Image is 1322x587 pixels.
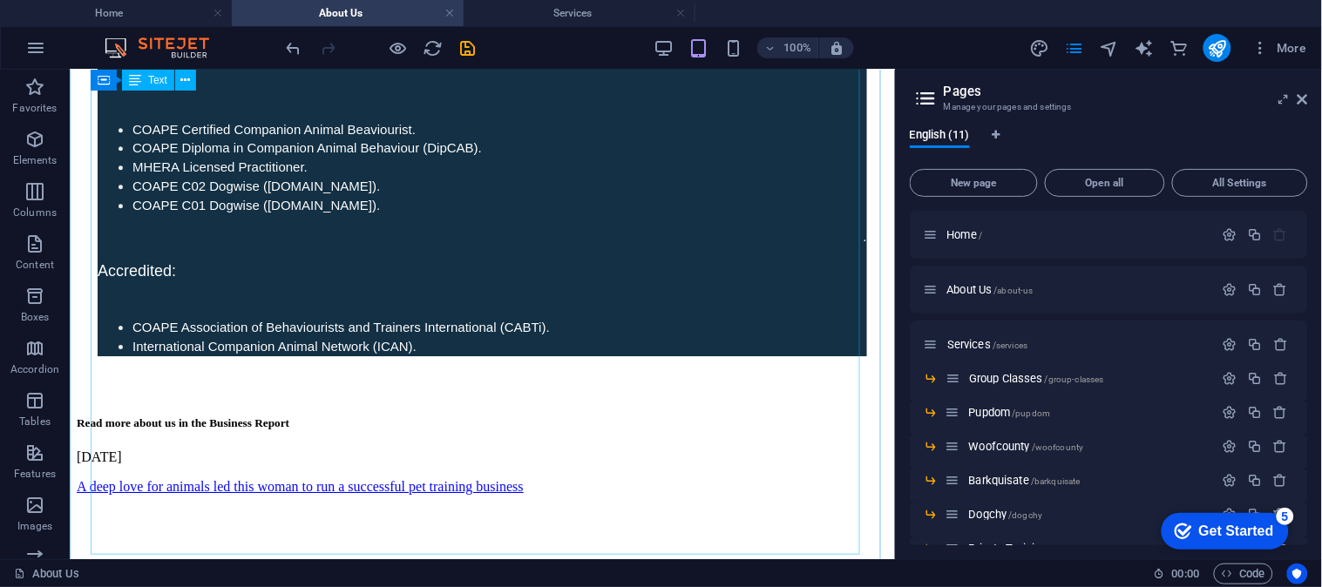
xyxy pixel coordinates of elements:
[424,38,444,58] i: Reload page
[1248,473,1263,488] div: Duplicate
[1045,374,1104,384] span: /group-classes
[1180,178,1300,188] span: All Settings
[10,362,59,376] p: Accordion
[1064,38,1084,58] i: Pages (Ctrl+Alt+S)
[964,543,1214,554] div: Private Training/private-training
[1033,442,1085,452] span: /woofcounty
[942,229,1214,240] div: Home/
[1099,37,1120,58] button: navigator
[13,206,57,219] p: Columns
[783,37,811,58] h6: 100%
[994,286,1034,295] span: /about-us
[964,509,1214,520] div: Dogchy/dogchy
[918,178,1030,188] span: New page
[964,407,1214,418] div: Pupdom/pupdom
[969,406,1051,419] span: Click to open page
[964,373,1214,384] div: Group Classes/group-classes
[1029,37,1050,58] button: design
[458,38,478,58] i: Save (Ctrl+S)
[16,258,54,272] p: Content
[1029,38,1049,58] i: Design (Ctrl+Alt+Y)
[1214,563,1273,584] button: Code
[964,475,1214,486] div: Barkquisate/barkquisate
[1099,38,1119,58] i: Navigator
[1053,178,1157,188] span: Open all
[14,9,141,45] div: Get Started 5 items remaining, 0% complete
[1248,405,1263,420] div: Duplicate
[947,283,1034,296] span: About Us
[19,415,51,428] p: Tables
[969,508,1043,521] span: Click to open page
[1274,227,1289,242] div: The startpage cannot be deleted
[1134,37,1155,58] button: text_generator
[14,467,56,481] p: Features
[1064,37,1085,58] button: pages
[1172,563,1199,584] span: 00 00
[12,101,57,115] p: Favorites
[969,474,1081,487] span: Click to open page
[1223,473,1237,488] div: Settings
[100,37,231,58] img: Editor Logo
[1274,405,1289,420] div: Remove
[1223,227,1237,242] div: Settings
[1223,439,1237,454] div: Settings
[1172,169,1308,197] button: All Settings
[1248,337,1263,352] div: Duplicate
[21,310,50,324] p: Boxes
[129,3,146,21] div: 5
[1274,439,1289,454] div: Remove
[1223,405,1237,420] div: Settings
[1032,476,1081,486] span: /barkquisate
[458,37,478,58] button: save
[980,231,983,240] span: /
[1013,408,1051,418] span: /pupdom
[910,169,1038,197] button: New page
[1248,227,1263,242] div: Duplicate
[284,38,304,58] i: Undo: Change text (Ctrl+Z)
[944,99,1273,115] h3: Manage your pages and settings
[1245,34,1314,62] button: More
[423,37,444,58] button: reload
[1009,510,1043,520] span: /dogchy
[232,3,464,23] h4: About Us
[464,3,695,23] h4: Services
[757,37,819,58] button: 100%
[910,129,1308,162] div: Language Tabs
[942,339,1214,350] div: Services/services
[1223,371,1237,386] div: Settings
[1134,38,1154,58] i: AI Writer
[1274,371,1289,386] div: Remove
[1223,282,1237,297] div: Settings
[1222,563,1265,584] span: Code
[14,563,79,584] a: Click to cancel selection. Double-click to open Pages
[1287,563,1308,584] button: Usercentrics
[17,519,53,533] p: Images
[1045,169,1165,197] button: Open all
[1169,37,1190,58] button: commerce
[388,37,409,58] button: Click here to leave preview mode and continue editing
[1248,439,1263,454] div: Duplicate
[993,341,1027,350] span: /services
[1050,544,1112,554] span: /private-training
[910,125,970,149] span: English (11)
[942,284,1214,295] div: About Us/about-us
[1203,34,1231,62] button: publish
[13,153,58,167] p: Elements
[944,84,1308,99] h2: Pages
[148,75,167,85] span: Text
[947,228,983,241] span: Click to open page
[1154,563,1200,584] h6: Session time
[1184,567,1187,580] span: :
[1252,39,1307,57] span: More
[969,372,1104,385] span: Click to open page
[1274,473,1289,488] div: Remove
[947,338,1027,351] span: Services
[1207,38,1227,58] i: Publish
[1274,337,1289,352] div: Remove
[829,40,844,56] i: On resize automatically adjust zoom level to fit chosen device.
[1248,282,1263,297] div: Duplicate
[964,441,1214,452] div: Woofcounty/woofcounty
[51,19,126,35] div: Get Started
[1169,38,1189,58] i: Commerce
[1248,371,1263,386] div: Duplicate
